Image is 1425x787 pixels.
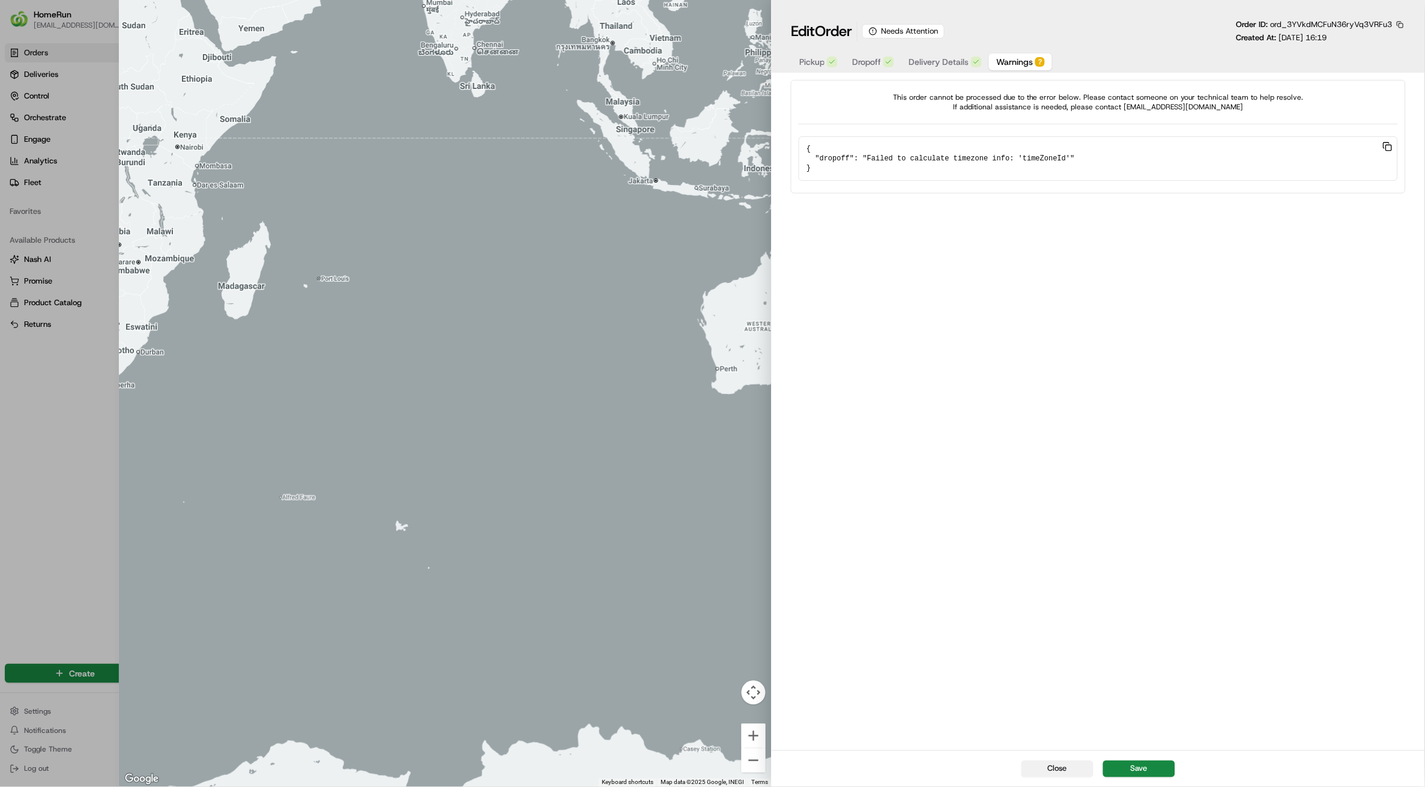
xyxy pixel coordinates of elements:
[1035,57,1045,67] div: ?
[852,56,881,68] span: Dropoff
[815,22,852,41] span: Order
[602,779,653,787] button: Keyboard shortcuts
[1236,19,1393,30] p: Order ID:
[799,56,824,68] span: Pickup
[122,771,162,787] a: Open this area in Google Maps (opens a new window)
[661,779,744,786] span: Map data ©2025 Google, INEGI
[1236,32,1327,43] p: Created At:
[791,22,852,41] h1: Edit
[742,724,766,748] button: Zoom in
[751,779,768,786] a: Terms (opens in new tab)
[742,749,766,773] button: Zoom out
[862,24,945,38] div: Needs Attention
[909,56,969,68] span: Delivery Details
[1021,761,1094,777] button: Close
[799,136,1398,181] pre: { "dropoff": "Failed to calculate timezone info: 'timeZoneId'" }
[1279,32,1327,43] span: [DATE] 16:19
[996,56,1033,68] span: Warnings
[742,681,766,705] button: Map camera controls
[122,771,162,787] img: Google
[1103,761,1175,777] button: Save
[1271,19,1393,29] span: ord_3YVkdMCFuN36ryVq3VRFu3
[799,93,1398,102] p: This order cannot be processed due to the error below. Please contact someone on your technical t...
[799,102,1398,112] p: If additional assistance is needed, please contact [EMAIL_ADDRESS][DOMAIN_NAME]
